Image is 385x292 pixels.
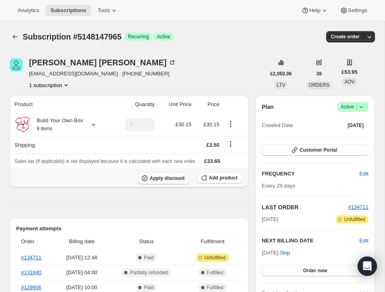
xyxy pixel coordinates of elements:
th: Price [194,96,222,113]
span: ORDERS [309,82,329,88]
h2: Payment attempts [16,225,242,233]
span: Create order [331,33,360,40]
span: LTV [277,82,285,88]
button: Tools [93,5,123,16]
span: Help [309,7,320,14]
span: Recurring [128,33,149,40]
span: | [356,104,357,110]
th: Product [10,96,111,113]
h2: LAST ORDER [262,203,348,211]
button: Product actions [29,81,70,89]
span: Partially refunded [130,269,167,276]
span: [DATE] [262,215,278,223]
button: Subscriptions [10,31,21,42]
span: Tools [98,7,110,14]
div: Open Intercom Messenger [358,257,377,276]
span: [EMAIL_ADDRESS][DOMAIN_NAME] · [PHONE_NUMBER] [29,70,176,78]
a: #134711 [21,254,42,261]
button: Apply discount [138,172,189,184]
th: Order [16,233,56,250]
span: Active [157,33,170,40]
span: Skip [280,249,290,257]
th: Quantity [111,96,157,113]
button: Settings [335,5,372,16]
span: Every 28 days [262,183,295,189]
span: Paid [144,254,154,261]
button: Edit [360,237,368,245]
span: £30.15 [204,121,220,127]
span: Apply discount [150,175,185,181]
span: Analytics [18,7,39,14]
span: £3.50 [206,142,220,148]
button: Skip [275,246,295,259]
span: [DATE] · 04:00 [58,269,105,277]
div: [PERSON_NAME] [PERSON_NAME] [29,58,176,67]
span: [DATE] · 10:00 [58,284,105,292]
span: Sales tax (if applicable) is not displayed because it is calculated with each new order. [15,159,196,164]
button: Shipping actions [224,140,237,148]
span: Billing date [58,238,105,246]
span: Fulfilled [207,269,223,276]
span: Fulfillment [187,238,237,246]
span: 38 [316,71,322,77]
button: Analytics [13,5,44,16]
span: Paid [144,284,154,291]
span: Rene Burton [10,58,23,71]
button: Order now [262,265,368,276]
span: Edit [360,170,368,178]
span: Order now [303,267,327,274]
span: [DATE] · 12:48 [58,254,105,262]
span: [DATE] [348,122,364,129]
span: £33.65 [204,158,221,164]
img: product img [15,117,31,133]
span: Active [341,103,365,111]
button: [DATE] [343,120,368,131]
span: [DATE] · [262,250,290,256]
span: Add product [209,175,237,181]
span: Status [110,238,183,246]
span: £2,050.06 [270,71,291,77]
button: Edit [355,167,373,180]
span: AOV [344,79,354,85]
span: Customer Portal [300,147,337,153]
button: #134711 [348,203,368,211]
a: #131840 [21,269,42,275]
h2: FREQUENCY [262,170,359,178]
span: Subscription #5148147965 [23,32,121,41]
span: Subscriptions [50,7,86,14]
button: Help [296,5,333,16]
div: Build Your Own Box [31,117,83,133]
button: Product actions [224,119,237,128]
button: Create order [326,31,364,42]
span: £30.15 [175,121,191,127]
h2: NEXT BILLING DATE [262,237,359,245]
button: Subscriptions [46,5,91,16]
button: Customer Portal [262,144,368,156]
span: £53.95 [341,68,358,76]
th: Shipping [10,136,111,154]
span: Fulfilled [207,284,223,291]
a: #134711 [348,204,368,210]
button: 38 [312,68,327,79]
span: Unfulfilled [344,216,365,223]
th: Unit Price [157,96,194,113]
a: #129906 [21,284,42,290]
button: £2,050.06 [265,68,296,79]
small: 9 items [37,126,52,131]
button: Add product [198,172,242,184]
span: Settings [348,7,367,14]
h2: Plan [262,103,274,111]
span: Unfulfilled [204,254,226,261]
span: Created Date [262,121,293,129]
